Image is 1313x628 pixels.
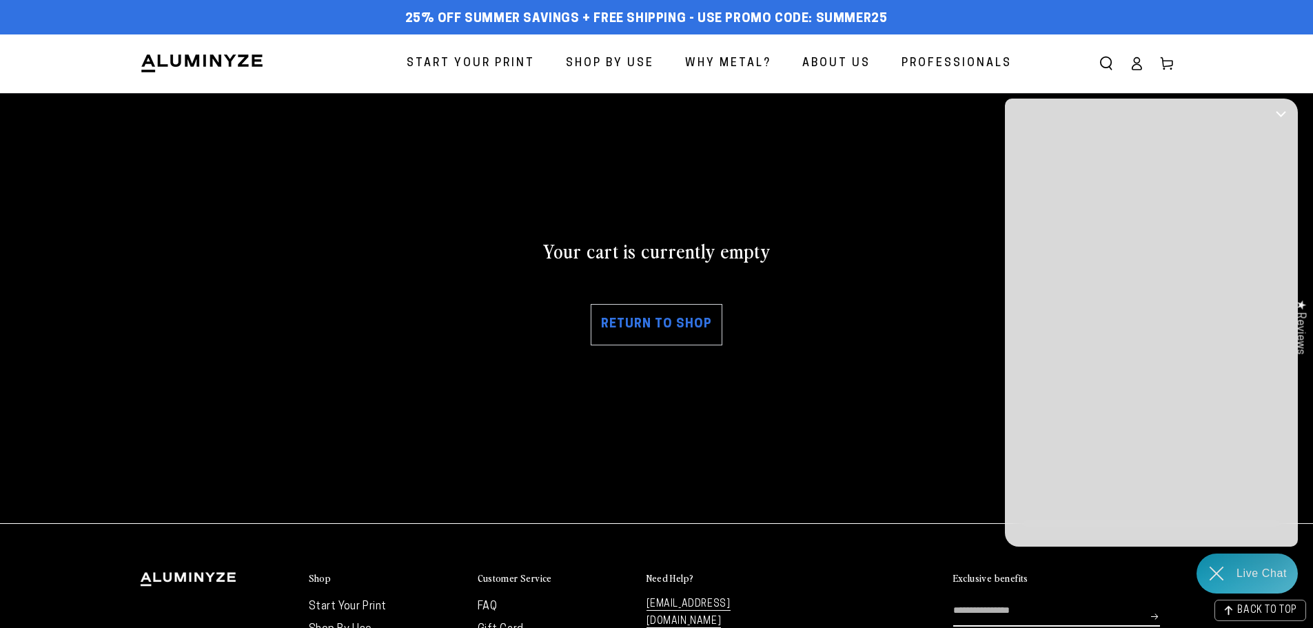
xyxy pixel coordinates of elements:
[1091,48,1121,79] summary: Search our site
[140,53,264,74] img: Aluminyze
[953,572,1028,585] h2: Exclusive benefits
[1005,99,1298,547] iframe: Re:amaze Chat
[556,45,664,82] a: Shop By Use
[891,45,1022,82] a: Professionals
[647,572,802,585] summary: Need Help?
[396,45,545,82] a: Start Your Print
[591,304,722,345] a: Return to shop
[309,572,464,585] summary: Shop
[792,45,881,82] a: About Us
[1268,99,1294,132] button: Close Shoutbox
[405,12,888,27] span: 25% off Summer Savings + Free Shipping - Use Promo Code: SUMMER25
[647,599,731,628] a: [EMAIL_ADDRESS][DOMAIN_NAME]
[478,572,633,585] summary: Customer Service
[309,572,332,585] h2: Shop
[309,601,387,612] a: Start Your Print
[407,54,535,74] span: Start Your Print
[478,572,552,585] h2: Customer Service
[478,601,498,612] a: FAQ
[566,54,654,74] span: Shop By Use
[685,54,771,74] span: Why Metal?
[1237,606,1297,616] span: BACK TO TOP
[1197,554,1298,594] div: Chat widget toggle
[902,54,1012,74] span: Professionals
[1287,289,1313,365] div: Click to open Judge.me floating reviews tab
[140,238,1174,263] h2: Your cart is currently empty
[953,572,1174,585] summary: Exclusive benefits
[1236,554,1287,594] div: Contact Us Directly
[647,572,694,585] h2: Need Help?
[802,54,871,74] span: About Us
[675,45,782,82] a: Why Metal?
